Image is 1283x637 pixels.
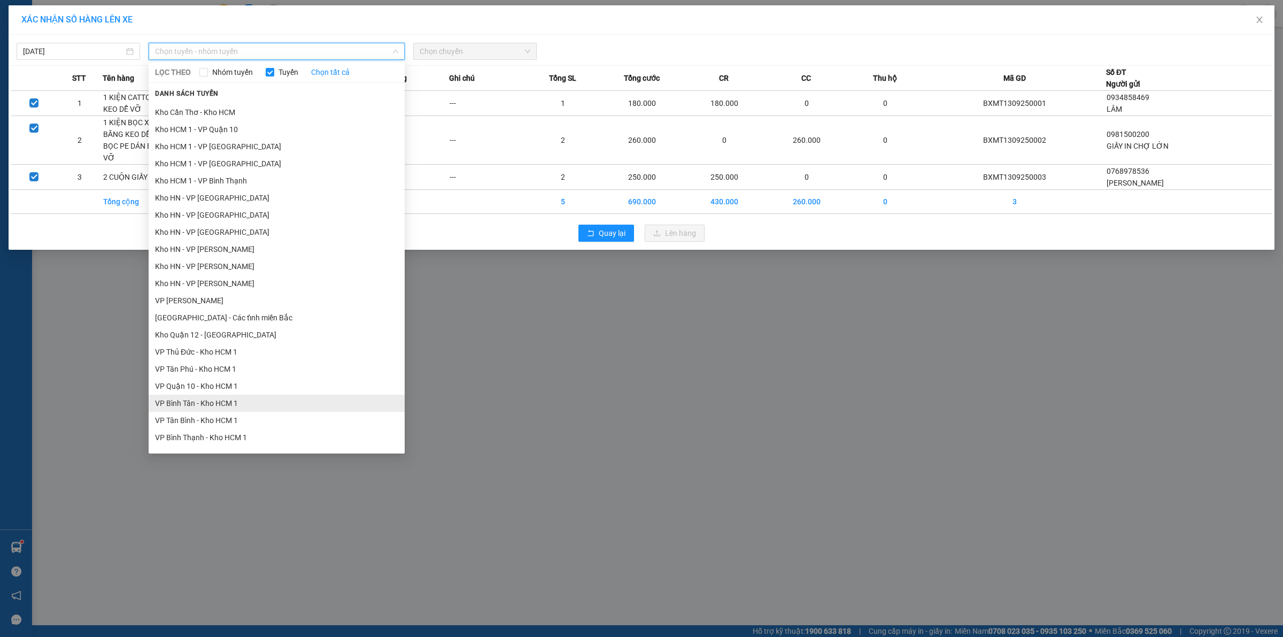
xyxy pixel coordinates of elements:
[719,72,729,84] span: CR
[873,72,897,84] span: Thu hộ
[645,225,705,242] button: uploadLên hàng
[601,116,684,165] td: 260.000
[149,121,405,138] li: Kho HCM 1 - VP Quận 10
[103,91,202,116] td: 1 KIỆN CATTONG DÁN BĂNG KEO DỄ VỠ
[599,227,625,239] span: Quay lại
[801,72,811,84] span: CC
[72,72,86,84] span: STT
[449,91,525,116] td: ---
[449,165,525,190] td: ---
[847,91,923,116] td: 0
[420,43,530,59] span: Chọn chuyến
[525,91,601,116] td: 1
[149,446,405,463] li: VP Hải Phòng - Kho HN
[766,91,848,116] td: 0
[149,104,405,121] li: Kho Cần Thơ - Kho HCM
[924,190,1106,214] td: 3
[149,275,405,292] li: Kho HN - VP [PERSON_NAME]
[103,165,202,190] td: 2 CUỘN GIẤY
[149,241,405,258] li: Kho HN - VP [PERSON_NAME]
[683,116,766,165] td: 0
[149,155,405,172] li: Kho HCM 1 - VP [GEOGRAPHIC_DATA]
[525,116,601,165] td: 2
[149,412,405,429] li: VP Tân Bình - Kho HCM 1
[67,21,215,33] span: Ngày in phiếu: 17:51 ngày
[149,138,405,155] li: Kho HCM 1 - VP [GEOGRAPHIC_DATA]
[683,91,766,116] td: 180.000
[103,190,202,214] td: Tổng cộng
[766,165,848,190] td: 0
[1003,72,1026,84] span: Mã GD
[29,36,57,45] strong: CSKH:
[683,190,766,214] td: 430.000
[149,258,405,275] li: Kho HN - VP [PERSON_NAME]
[766,116,848,165] td: 260.000
[1107,105,1122,113] span: LÂM
[683,165,766,190] td: 250.000
[373,116,449,165] td: ---
[549,72,576,84] span: Tổng SL
[149,172,405,189] li: Kho HCM 1 - VP Bình Thạnh
[149,326,405,343] li: Kho Quận 12 - [GEOGRAPHIC_DATA]
[1107,93,1149,102] span: 0934858469
[449,116,525,165] td: ---
[155,66,191,78] span: LỌC THEO
[311,66,350,78] a: Chọn tất cả
[1107,167,1149,175] span: 0768978536
[1107,179,1164,187] span: [PERSON_NAME]
[149,360,405,378] li: VP Tân Phú - Kho HCM 1
[103,116,202,165] td: 1 KIỆN BỌC XỐP NỔ DÁN BĂNG KEO DỄ VỠ+1 KIỆN BỌC PE DÁN BĂNG KEO DỄ VỠ
[1106,66,1140,90] div: Số ĐT Người gửi
[149,89,225,98] span: Danh sách tuyến
[149,309,405,326] li: [GEOGRAPHIC_DATA] - Các tỉnh miền Bắc
[103,72,134,84] span: Tên hàng
[57,165,102,190] td: 3
[601,165,684,190] td: 250.000
[578,225,634,242] button: rollbackQuay lại
[601,190,684,214] td: 690.000
[4,65,165,79] span: Mã đơn: BXMT1309250012
[149,224,405,241] li: Kho HN - VP [GEOGRAPHIC_DATA]
[149,292,405,309] li: VP [PERSON_NAME]
[155,43,398,59] span: Chọn tuyến - nhóm tuyến
[149,395,405,412] li: VP Bình Tân - Kho HCM 1
[1245,5,1274,35] button: Close
[392,48,399,55] span: down
[1107,130,1149,139] span: 0981500200
[1107,142,1169,150] span: GIẤY IN CHỢ LỚN
[924,165,1106,190] td: BXMT1309250003
[373,91,449,116] td: ---
[525,165,601,190] td: 2
[149,189,405,206] li: Kho HN - VP [GEOGRAPHIC_DATA]
[57,116,102,165] td: 2
[624,72,660,84] span: Tổng cước
[23,45,124,57] input: 13/09/2025
[587,229,594,238] span: rollback
[149,206,405,224] li: Kho HN - VP [GEOGRAPHIC_DATA]
[924,91,1106,116] td: BXMT1309250001
[149,343,405,360] li: VP Thủ Đức - Kho HCM 1
[1255,16,1264,24] span: close
[57,91,102,116] td: 1
[71,5,212,19] strong: PHIẾU DÁN LÊN HÀNG
[766,190,848,214] td: 260.000
[525,190,601,214] td: 5
[373,165,449,190] td: ---
[847,116,923,165] td: 0
[208,66,257,78] span: Nhóm tuyến
[847,190,923,214] td: 0
[4,36,81,55] span: [PHONE_NUMBER]
[924,116,1106,165] td: BXMT1309250002
[149,429,405,446] li: VP Bình Thạnh - Kho HCM 1
[274,66,303,78] span: Tuyến
[21,14,133,25] span: XÁC NHẬN SỐ HÀNG LÊN XE
[93,36,196,56] span: CÔNG TY TNHH CHUYỂN PHÁT NHANH BẢO AN
[601,91,684,116] td: 180.000
[449,72,475,84] span: Ghi chú
[149,378,405,395] li: VP Quận 10 - Kho HCM 1
[847,165,923,190] td: 0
